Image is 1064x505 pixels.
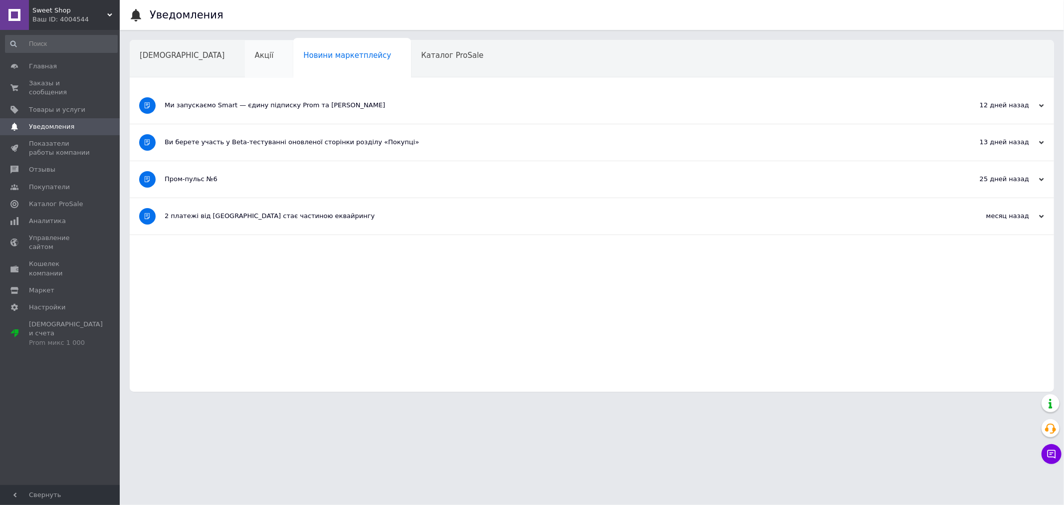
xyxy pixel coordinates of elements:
[421,51,483,60] span: Каталог ProSale
[255,51,274,60] span: Акції
[29,217,66,226] span: Аналитика
[29,286,54,295] span: Маркет
[29,338,103,347] div: Prom микс 1 000
[29,165,55,174] span: Отзывы
[29,105,85,114] span: Товары и услуги
[165,212,944,221] div: 2 платежі від [GEOGRAPHIC_DATA] стає частиною еквайрингу
[32,15,120,24] div: Ваш ID: 4004544
[29,183,70,192] span: Покупатели
[140,51,225,60] span: [DEMOGRAPHIC_DATA]
[29,122,74,131] span: Уведомления
[944,101,1044,110] div: 12 дней назад
[5,35,118,53] input: Поиск
[29,139,92,157] span: Показатели работы компании
[29,79,92,97] span: Заказы и сообщения
[944,175,1044,184] div: 25 дней назад
[29,234,92,252] span: Управление сайтом
[29,259,92,277] span: Кошелек компании
[944,212,1044,221] div: месяц назад
[165,138,944,147] div: Ви берете участь у Beta-тестуванні оновленої сторінки розділу «Покупці»
[29,320,103,347] span: [DEMOGRAPHIC_DATA] и счета
[303,51,391,60] span: Новини маркетплейсу
[944,138,1044,147] div: 13 дней назад
[165,101,944,110] div: Ми запускаємо Smart — єдину підписку Prom та [PERSON_NAME]
[29,62,57,71] span: Главная
[150,9,223,21] h1: Уведомления
[165,175,944,184] div: Пром-пульс №6
[1042,444,1062,464] button: Чат с покупателем
[29,200,83,209] span: Каталог ProSale
[32,6,107,15] span: Sweet Shop
[29,303,65,312] span: Настройки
